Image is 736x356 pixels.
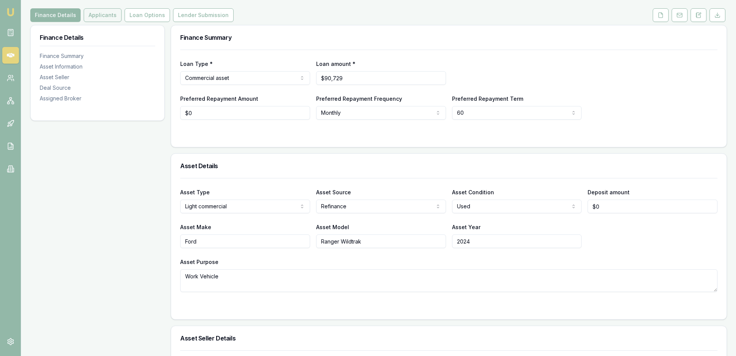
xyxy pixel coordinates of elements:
label: Asset Make [180,224,211,230]
div: Deal Source [40,84,155,92]
label: Asset Source [316,189,351,195]
label: Asset Year [452,224,480,230]
a: Applicants [82,8,123,22]
a: Lender Submission [172,8,235,22]
h3: Finance Details [40,34,155,41]
label: Preferred Repayment Term [452,95,523,102]
h3: Asset Details [180,163,717,169]
button: Finance Details [30,8,81,22]
input: $ [180,106,310,120]
label: Asset Model [316,224,349,230]
a: Finance Details [30,8,82,22]
button: Applicants [84,8,122,22]
h3: Asset Seller Details [180,335,717,341]
label: Asset Type [180,189,210,195]
h3: Finance Summary [180,34,717,41]
input: $ [316,71,446,85]
div: Asset Information [40,63,155,70]
label: Deposit amount [588,189,630,195]
label: Preferred Repayment Amount [180,95,258,102]
label: Loan Type * [180,61,213,67]
label: Asset Purpose [180,259,218,265]
div: Assigned Broker [40,95,155,102]
label: Preferred Repayment Frequency [316,95,402,102]
label: Asset Condition [452,189,494,195]
div: Asset Seller [40,73,155,81]
button: Loan Options [125,8,170,22]
input: $ [588,200,717,213]
img: emu-icon-u.png [6,8,15,17]
button: Lender Submission [173,8,234,22]
label: Loan amount * [316,61,356,67]
div: Finance Summary [40,52,155,60]
a: Loan Options [123,8,172,22]
textarea: Work Vehicle [180,269,717,292]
